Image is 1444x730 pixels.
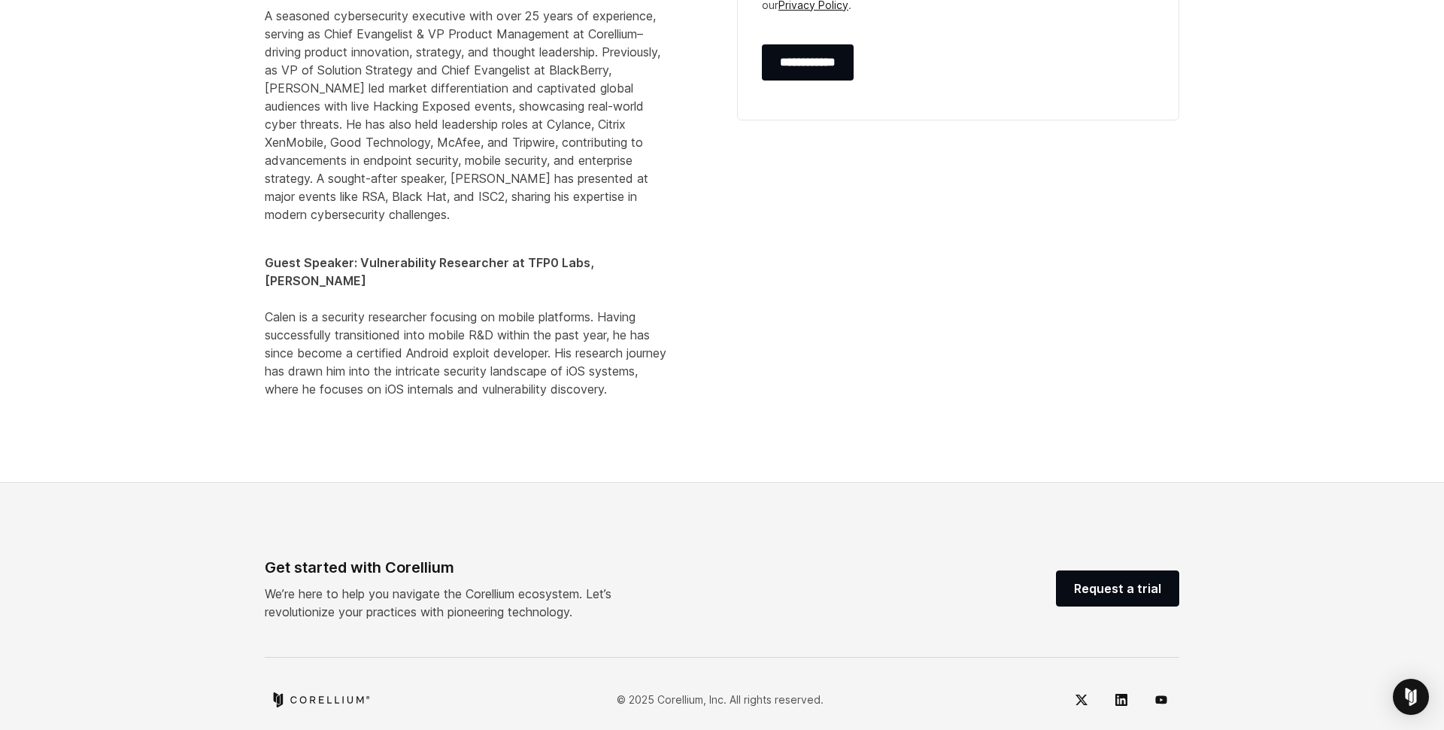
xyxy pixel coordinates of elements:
[265,236,671,398] p: Calen is a security researcher focusing on mobile platforms. Having successfully transitioned int...
[1393,679,1429,715] div: Open Intercom Messenger
[265,585,650,621] p: We’re here to help you navigate the Corellium ecosystem. Let’s revolutionize your practices with ...
[1103,682,1139,718] a: LinkedIn
[271,692,371,707] a: Corellium home
[1063,682,1100,718] a: Twitter
[265,255,594,288] strong: Guest Speaker: Vulnerability Researcher at TFP0 Labs, [PERSON_NAME]
[1056,570,1179,607] a: Request a trial
[617,692,824,707] p: © 2025 Corellium, Inc. All rights reserved.
[1143,682,1179,718] a: YouTube
[265,556,650,579] div: Get started with Corellium
[265,7,671,224] p: A seasoned cybersecurity executive with over 25 years of experience, serving as Chief Evangelist ...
